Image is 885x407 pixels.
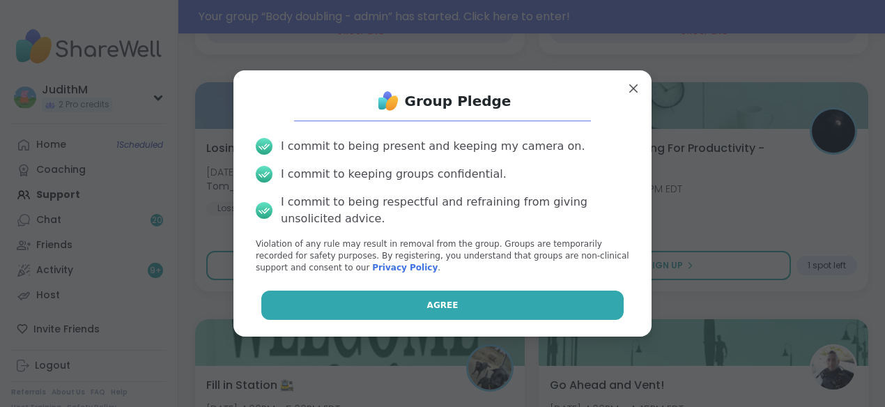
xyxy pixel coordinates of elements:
[405,91,511,111] h1: Group Pledge
[427,299,459,312] span: Agree
[261,291,624,320] button: Agree
[374,87,402,115] img: ShareWell Logo
[281,194,629,227] div: I commit to being respectful and refraining from giving unsolicited advice.
[256,238,629,273] p: Violation of any rule may result in removal from the group. Groups are temporarily recorded for s...
[372,263,438,272] a: Privacy Policy
[281,138,585,155] div: I commit to being present and keeping my camera on.
[281,166,507,183] div: I commit to keeping groups confidential.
